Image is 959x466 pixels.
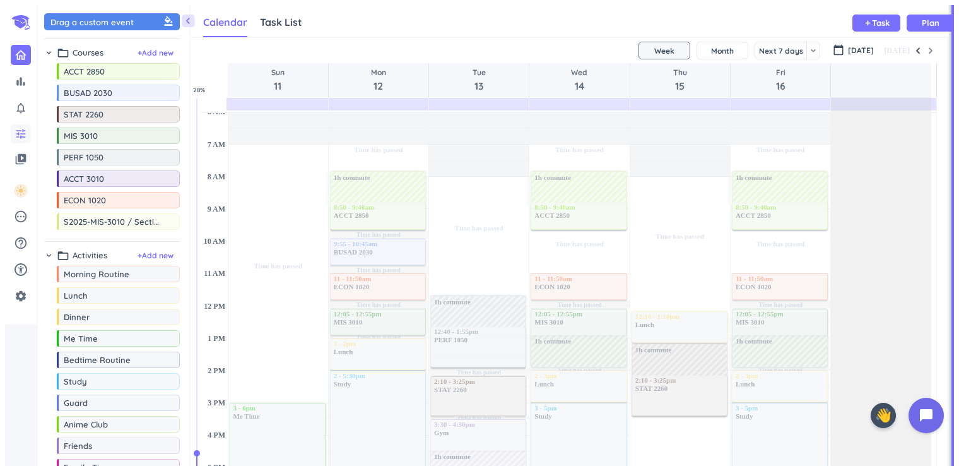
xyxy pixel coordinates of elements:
i: add [864,19,872,27]
i: folder_open [57,249,69,262]
span: Anime Club [64,419,159,429]
span: Time has passed [457,369,501,376]
span: Tue [473,67,486,78]
i: chevron_right [44,251,54,260]
div: 9 AM [205,205,228,214]
span: Lunch [64,290,159,301]
button: [DATE] [883,43,912,58]
span: Time has passed [355,146,403,153]
a: settings [10,286,32,306]
span: ACCT 2850 [64,66,159,76]
div: 2 PM [205,366,228,376]
span: MIS 3010 [64,131,159,141]
span: 12 [371,78,386,93]
span: Task [872,19,890,27]
span: Thu [673,67,687,78]
div: 1 PM [205,334,228,344]
span: 14 [571,78,587,93]
div: 8 AM [205,172,228,182]
span: Plan [922,19,939,27]
span: ECON 1020 [64,195,159,205]
div: 4 PM [205,431,228,440]
span: Time has passed [457,415,501,422]
div: 12 PM [201,302,228,311]
a: Go to May 16, 2025 [774,66,788,95]
span: + Add new [138,250,174,261]
i: calendar_today [833,44,844,56]
button: Plan [907,15,955,32]
span: Sun [271,67,285,78]
span: Month [711,46,734,56]
span: Time has passed [356,301,401,308]
button: +Add new [138,47,174,59]
span: Time has passed [356,266,401,273]
button: addTask [852,15,900,32]
span: Study [64,376,159,386]
span: 16 [776,78,785,93]
span: PERF 1050 [64,152,159,162]
span: Mon [371,67,386,78]
span: Week [654,46,674,56]
div: 7 AM [205,140,228,150]
a: Go to May 11, 2025 [269,66,287,95]
i: settings [15,290,27,302]
span: Next 7 days [759,46,803,56]
a: Go to May 12, 2025 [368,66,389,95]
span: 15 [673,78,687,93]
i: chevron_left [182,15,194,27]
div: 11 AM [201,269,228,278]
span: Wed [571,67,587,78]
i: help_outline [14,236,28,250]
span: [DATE] [848,45,874,56]
span: + Add new [138,47,174,59]
button: Previous Week [912,44,924,57]
i: video_library [15,153,27,165]
span: Time has passed [555,240,604,248]
a: Go to May 13, 2025 [470,66,488,95]
div: 10 AM [201,237,228,246]
a: bar_chart [11,71,31,92]
span: Dinner [64,312,159,322]
span: Guard [64,398,159,408]
i: folder_open [57,47,69,59]
i: keyboard_arrow_down [808,45,818,56]
span: Activities [73,249,107,262]
span: Me Time [64,333,159,344]
span: Fri [776,67,785,78]
span: Time has passed [558,366,602,373]
span: 28 % [193,85,215,95]
button: Next Week [924,44,937,57]
i: chevron_right [44,48,54,57]
div: Drag a custom event [50,16,177,28]
span: Bedtime Routine [64,355,159,365]
span: Task List [260,16,302,28]
span: Time has passed [254,262,302,270]
span: Morning Routine [64,269,159,279]
button: +Add new [138,250,174,261]
span: Time has passed [555,146,604,153]
span: Time has passed [756,146,805,153]
span: Calendar [203,16,247,28]
span: Time has passed [558,301,602,308]
span: 👋 [875,405,891,426]
span: Time has passed [758,301,803,308]
span: Time has passed [758,366,803,373]
span: Courses [73,47,103,59]
span: Time has passed [656,232,704,240]
span: S2025-MIS-3010 / Section 1 [64,217,159,227]
a: Go to May 15, 2025 [671,66,690,95]
div: 3 PM [205,398,228,408]
span: Time has passed [356,334,401,341]
i: pending [14,210,28,224]
span: ACCT 3010 [64,174,159,184]
span: BUSAD 2030 [64,88,159,98]
a: Go to May 14, 2025 [568,66,590,95]
span: Friends [64,441,159,451]
span: 11 [271,78,285,93]
span: STAT 2260 [64,109,159,119]
span: Time has passed [356,231,401,238]
span: 13 [473,78,486,93]
i: bar_chart [15,75,27,88]
i: tune [15,128,27,140]
span: Time has passed [455,224,503,232]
